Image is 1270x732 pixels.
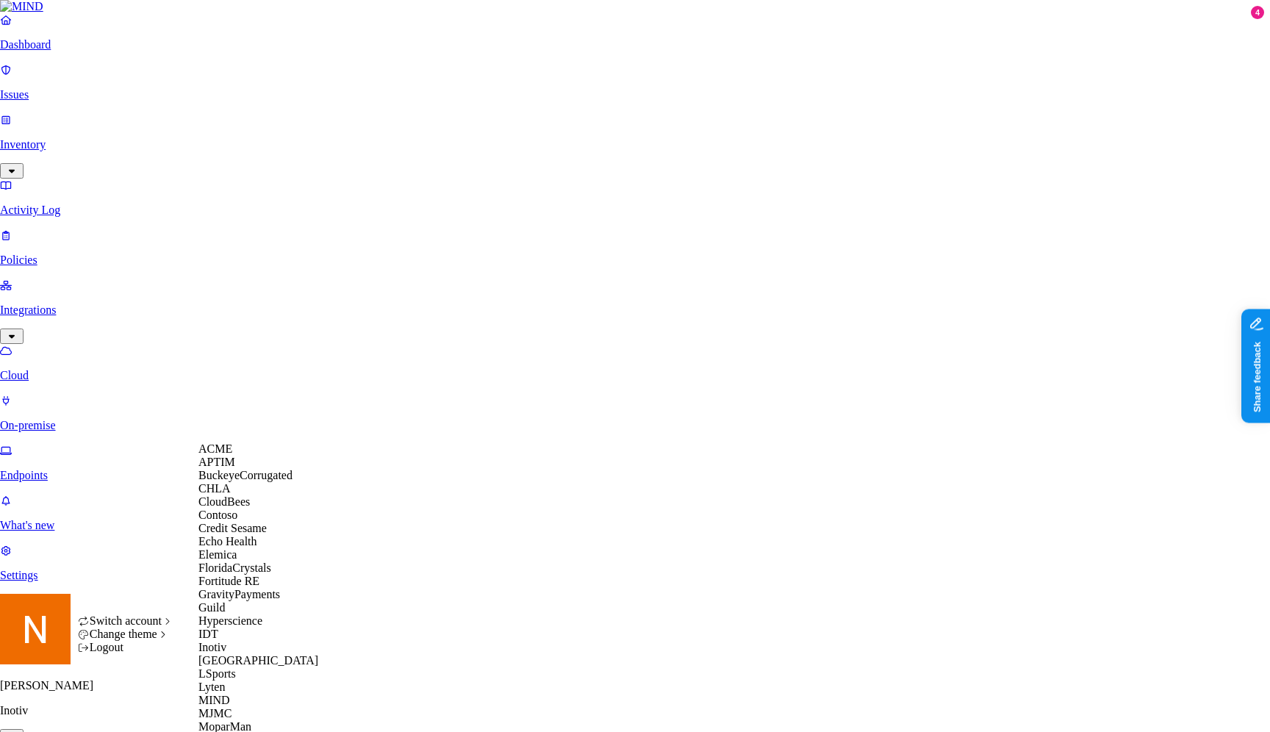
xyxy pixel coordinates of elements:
[198,535,257,548] span: Echo Health
[198,522,267,534] span: Credit Sesame
[198,601,225,614] span: Guild
[78,641,174,654] div: Logout
[198,509,237,521] span: Contoso
[198,641,226,653] span: Inotiv
[198,575,259,587] span: Fortitude RE
[198,548,237,561] span: Elemica
[198,469,293,481] span: BuckeyeCorrugated
[90,628,157,640] span: Change theme
[198,628,218,640] span: IDT
[198,495,250,508] span: CloudBees
[198,456,235,468] span: APTIM
[198,561,271,574] span: FloridaCrystals
[198,707,232,720] span: MJMC
[198,654,318,667] span: [GEOGRAPHIC_DATA]
[90,614,162,627] span: Switch account
[198,614,262,627] span: Hyperscience
[198,694,230,706] span: MIND
[198,442,232,455] span: ACME
[198,667,236,680] span: LSports
[198,588,280,600] span: GravityPayments
[198,482,231,495] span: CHLA
[198,681,225,693] span: Lyten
